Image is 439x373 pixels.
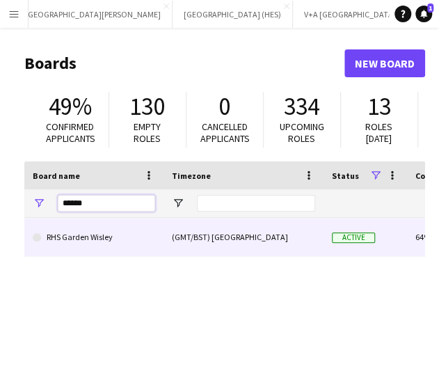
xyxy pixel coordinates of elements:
[173,1,293,28] button: [GEOGRAPHIC_DATA] (HES)
[24,53,344,74] h1: Boards
[284,91,319,122] span: 334
[367,91,391,122] span: 13
[134,120,161,145] span: Empty roles
[163,218,324,256] div: (GMT/BST) [GEOGRAPHIC_DATA]
[172,197,184,209] button: Open Filter Menu
[280,120,324,145] span: Upcoming roles
[293,1,408,28] button: V+A [GEOGRAPHIC_DATA]
[129,91,165,122] span: 130
[197,195,315,212] input: Timezone Filter Input
[33,197,45,209] button: Open Filter Menu
[14,1,173,28] button: [GEOGRAPHIC_DATA][PERSON_NAME]
[200,120,250,145] span: Cancelled applicants
[332,170,359,181] span: Status
[46,120,95,145] span: Confirmed applicants
[49,91,92,122] span: 49%
[58,195,155,212] input: Board name Filter Input
[33,170,80,181] span: Board name
[427,3,433,13] span: 1
[33,218,155,257] a: RHS Garden Wisley
[415,6,432,22] a: 1
[218,91,230,122] span: 0
[344,49,425,77] a: New Board
[332,232,375,243] span: Active
[172,170,211,181] span: Timezone
[365,120,392,145] span: Roles [DATE]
